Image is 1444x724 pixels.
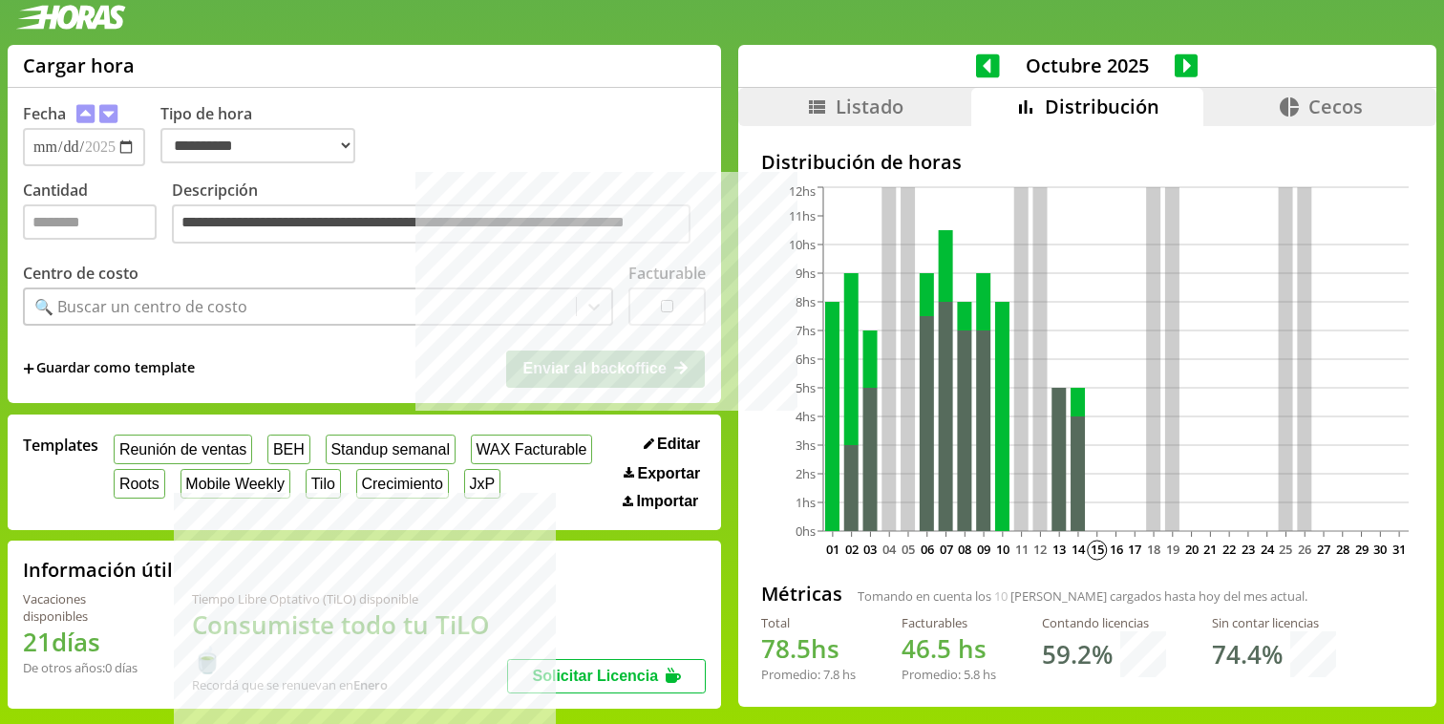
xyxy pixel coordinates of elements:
tspan: 1hs [796,494,816,511]
div: Total [761,614,856,631]
span: Editar [657,436,700,453]
text: 28 [1336,541,1349,558]
span: 46.5 [902,631,951,666]
button: JxP [464,469,500,499]
text: 14 [1072,541,1086,558]
span: Importar [636,493,698,510]
tspan: 0hs [796,522,816,540]
div: Recordá que se renuevan en [192,676,507,693]
button: Editar [638,435,707,454]
h1: hs [902,631,996,666]
text: 06 [921,541,934,558]
h1: 74.4 % [1212,637,1283,671]
button: Exportar [618,464,706,483]
text: 08 [958,541,971,558]
text: 03 [863,541,877,558]
text: 21 [1203,541,1217,558]
text: 19 [1166,541,1179,558]
tspan: 7hs [796,322,816,339]
span: 5.8 [964,666,980,683]
text: 02 [845,541,859,558]
span: +Guardar como template [23,358,195,379]
label: Centro de costo [23,263,138,284]
text: 12 [1033,541,1047,558]
tspan: 12hs [789,182,816,200]
text: 24 [1261,541,1275,558]
text: 22 [1222,541,1236,558]
text: 18 [1147,541,1160,558]
text: 09 [977,541,990,558]
tspan: 10hs [789,236,816,253]
button: Reunión de ventas [114,435,252,464]
h1: hs [761,631,856,666]
h1: Consumiste todo tu TiLO 🍵 [192,607,507,676]
span: 10 [994,587,1008,605]
div: 🔍 Buscar un centro de costo [34,296,247,317]
text: 23 [1242,541,1255,558]
div: Promedio: hs [761,666,856,683]
text: 26 [1298,541,1311,558]
text: 31 [1392,541,1406,558]
button: Roots [114,469,164,499]
div: Tiempo Libre Optativo (TiLO) disponible [192,590,507,607]
text: 01 [826,541,839,558]
div: Sin contar licencias [1212,614,1336,631]
text: 05 [902,541,915,558]
span: + [23,358,34,379]
text: 04 [882,541,897,558]
h2: Métricas [761,581,842,607]
text: 30 [1373,541,1387,558]
div: Contando licencias [1042,614,1166,631]
text: 17 [1128,541,1141,558]
button: Tilo [306,469,341,499]
button: Standup semanal [326,435,456,464]
tspan: 5hs [796,379,816,396]
label: Cantidad [23,180,172,249]
h1: 59.2 % [1042,637,1113,671]
div: Vacaciones disponibles [23,590,146,625]
div: De otros años: 0 días [23,659,146,676]
tspan: 3hs [796,437,816,454]
tspan: 6hs [796,351,816,368]
img: logotipo [15,5,126,30]
button: Mobile Weekly [180,469,290,499]
button: WAX Facturable [471,435,592,464]
h1: Cargar hora [23,53,135,78]
select: Tipo de hora [160,128,355,163]
label: Fecha [23,103,66,124]
text: 27 [1317,541,1330,558]
span: Templates [23,435,98,456]
text: 13 [1052,541,1066,558]
button: Solicitar Licencia [507,659,706,693]
tspan: 11hs [789,207,816,224]
span: Exportar [638,465,701,482]
text: 10 [996,541,1009,558]
h1: 21 días [23,625,146,659]
tspan: 2hs [796,465,816,482]
tspan: 8hs [796,293,816,310]
text: 15 [1091,541,1104,558]
h2: Distribución de horas [761,149,1413,175]
tspan: 4hs [796,408,816,425]
span: 7.8 [823,666,839,683]
textarea: Descripción [172,204,690,245]
span: Listado [836,94,903,119]
span: Cecos [1308,94,1363,119]
text: 16 [1109,541,1122,558]
span: Distribución [1045,94,1159,119]
div: Promedio: hs [902,666,996,683]
text: 11 [1015,541,1029,558]
span: Octubre 2025 [1000,53,1175,78]
text: 07 [939,541,952,558]
text: 25 [1279,541,1292,558]
button: Crecimiento [356,469,449,499]
b: Enero [353,676,388,693]
span: Solicitar Licencia [532,668,658,684]
label: Facturable [628,263,706,284]
text: 20 [1184,541,1198,558]
label: Tipo de hora [160,103,371,166]
label: Descripción [172,180,706,249]
tspan: 9hs [796,265,816,282]
span: 78.5 [761,631,811,666]
span: Tomando en cuenta los [PERSON_NAME] cargados hasta hoy del mes actual. [858,587,1307,605]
